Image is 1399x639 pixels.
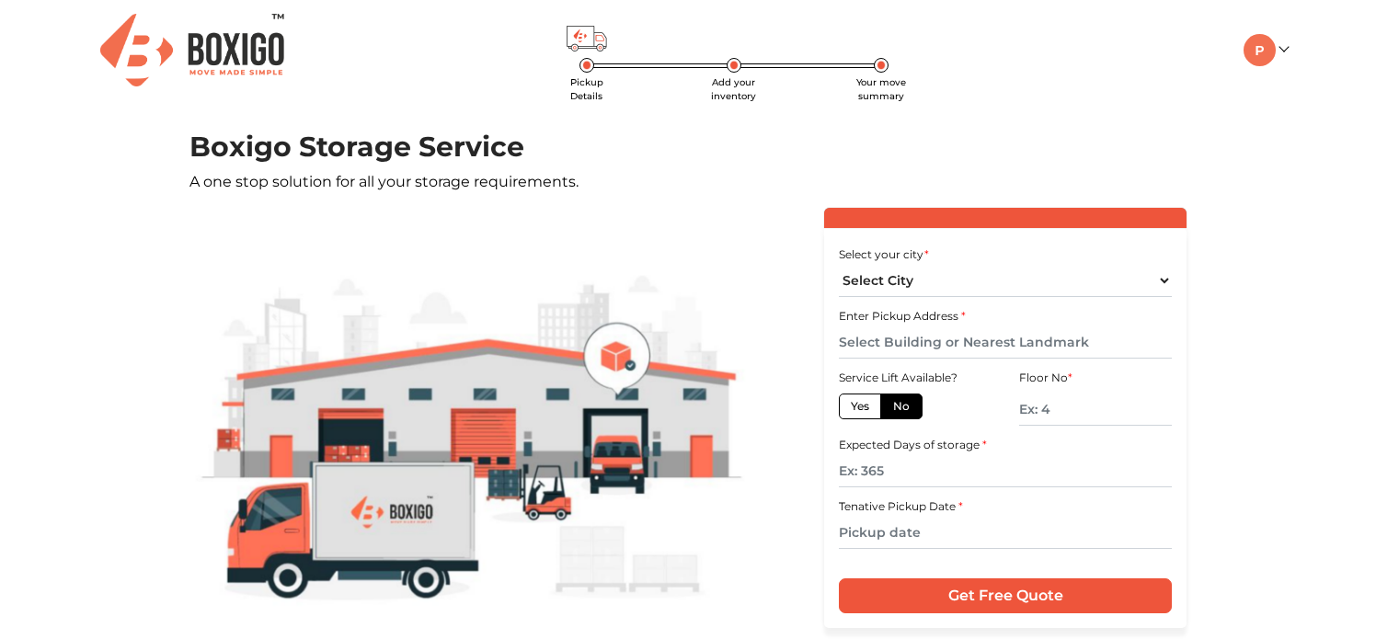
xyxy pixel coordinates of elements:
label: Service Lift Available? [839,370,958,386]
input: Ex: 365 [839,455,1172,487]
label: Enter Pickup Address [839,308,966,325]
input: Ex: 4 [1019,394,1172,426]
label: Tenative Pickup Date [839,498,963,515]
input: Pickup date [839,517,1172,549]
label: Expected Days of storage [839,437,987,453]
label: No [880,394,923,419]
label: Floor No [1019,370,1072,386]
img: Boxigo [100,14,284,86]
p: A one stop solution for all your storage requirements. [189,171,1210,193]
h1: Boxigo Storage Service [189,131,1210,164]
label: Yes [839,394,881,419]
input: Select Building or Nearest Landmark [839,326,1172,359]
input: Get Free Quote [839,578,1172,613]
span: Add your inventory [711,76,756,102]
label: Select your city [839,246,929,263]
span: Your move summary [856,76,906,102]
span: Pickup Details [570,76,603,102]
